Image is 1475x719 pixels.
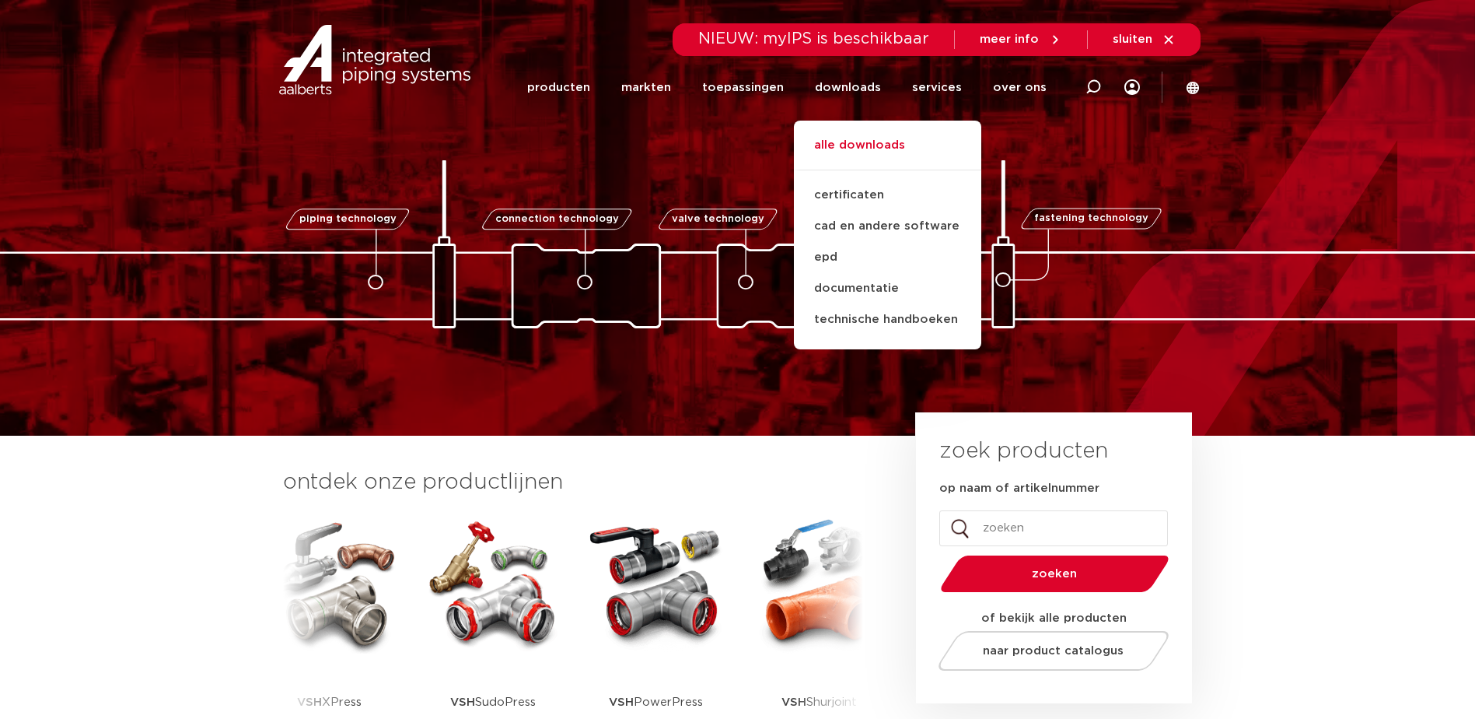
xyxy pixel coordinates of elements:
span: meer info [980,33,1039,45]
span: zoeken [980,568,1129,580]
a: markten [621,58,671,117]
a: alle downloads [794,136,981,170]
strong: VSH [297,696,322,708]
a: technische handboeken [794,304,981,335]
nav: Menu [527,58,1047,117]
a: naar product catalogus [934,631,1173,671]
span: connection technology [495,214,618,224]
label: op naam of artikelnummer [939,481,1099,496]
a: meer info [980,33,1062,47]
strong: VSH [781,696,806,708]
strong: of bekijk alle producten [981,612,1127,624]
h3: ontdek onze productlijnen [283,467,863,498]
a: toepassingen [702,58,784,117]
a: documentatie [794,273,981,304]
strong: VSH [609,696,634,708]
span: naar product catalogus [983,645,1124,657]
a: services [912,58,962,117]
a: epd [794,242,981,273]
span: sluiten [1113,33,1152,45]
a: producten [527,58,590,117]
button: zoeken [934,554,1175,594]
a: over ons [993,58,1047,117]
a: cad en andere software [794,211,981,242]
a: certificaten [794,180,981,211]
span: valve technology [672,214,764,224]
strong: VSH [450,696,475,708]
input: zoeken [939,510,1168,546]
span: NIEUW: myIPS is beschikbaar [698,31,929,47]
h3: zoek producten [939,436,1108,467]
a: sluiten [1113,33,1176,47]
span: fastening technology [1034,214,1148,224]
a: downloads [815,58,881,117]
span: piping technology [299,214,397,224]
